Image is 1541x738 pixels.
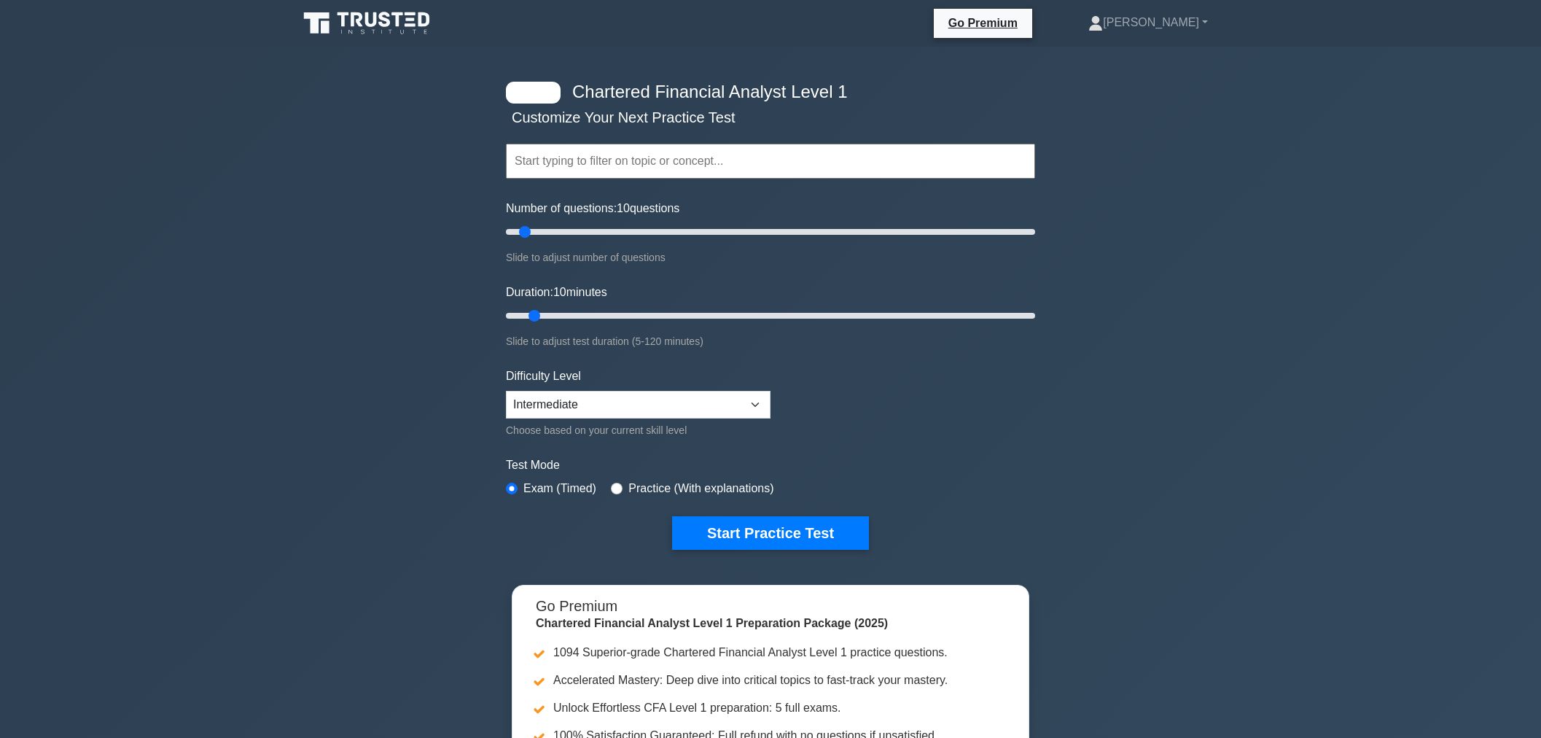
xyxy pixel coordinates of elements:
a: Go Premium [940,14,1026,32]
div: Slide to adjust number of questions [506,249,1035,266]
div: Choose based on your current skill level [506,422,770,439]
label: Practice (With explanations) [628,480,773,497]
label: Test Mode [506,457,1035,474]
label: Difficulty Level [506,368,581,385]
button: Start Practice Test [672,516,869,550]
input: Start typing to filter on topic or concept... [506,144,1035,179]
label: Exam (Timed) [523,480,596,497]
label: Duration: minutes [506,284,607,301]
div: Slide to adjust test duration (5-120 minutes) [506,333,1035,350]
a: [PERSON_NAME] [1053,8,1243,37]
h4: Chartered Financial Analyst Level 1 [566,82,964,103]
span: 10 [553,286,566,298]
label: Number of questions: questions [506,200,679,217]
span: 10 [617,202,630,214]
